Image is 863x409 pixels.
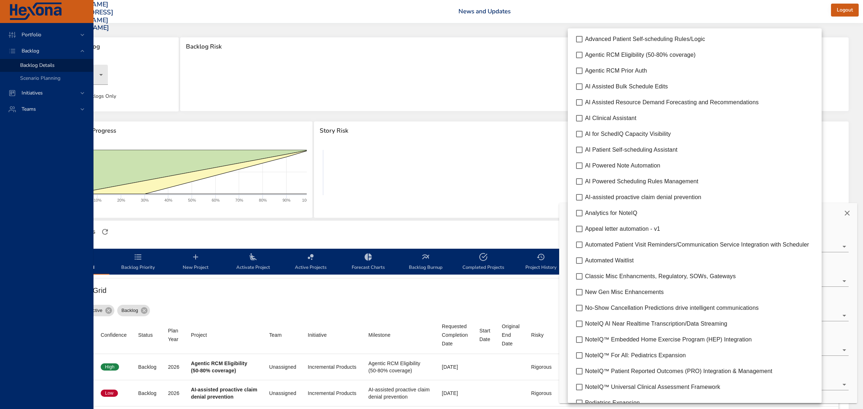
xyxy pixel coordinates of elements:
span: AI Clinical Assistant [585,115,636,121]
span: AI Patient Self-scheduling Assistant [585,147,677,153]
span: Classic Misc Enhancments, Regulatory, SOWs, Gateways [585,273,736,279]
span: Pediatrics Expansion [585,400,640,406]
span: NoteIQ™ Embedded Home Exercise Program (HEP) Integration [585,336,752,343]
span: Agentic RCM Eligibility (50-80% coverage) [585,52,696,58]
span: Automated Waitlist [585,257,634,263]
span: AI-assisted proactive claim denial prevention [585,194,701,200]
span: Analytics for NoteIQ [585,210,637,216]
span: AI Assisted Resource Demand Forecasting and Recommendations [585,99,759,105]
span: AI for SchedIQ Capacity Visibility [585,131,671,137]
span: Advanced Patient Self-scheduling Rules/Logic [585,36,705,42]
span: Automated Patient Visit Reminders/Communication Service Integration with Scheduler [585,242,809,248]
span: No-Show Cancellation Predictions drive intelligent communications [585,305,759,311]
span: AI Powered Note Automation [585,162,660,169]
span: AI Powered Scheduling Rules Management [585,178,698,184]
span: Agentic RCM Prior Auth [585,68,647,74]
span: NoteIQ™ Universal Clinical Assessment Framework [585,384,720,390]
span: NoteIQ AI Near Realtime Transcription/Data Streaming [585,321,727,327]
span: NoteIQ™ For All: Pediatrics Expansion [585,352,686,358]
span: New Gen Misc Enhancements [585,289,664,295]
span: NoteIQ™ Patient Reported Outcomes (PRO) Integration & Management [585,368,772,374]
span: Appeal letter automation - v1 [585,226,660,232]
span: AI Assisted Bulk Schedule Edits [585,83,668,89]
